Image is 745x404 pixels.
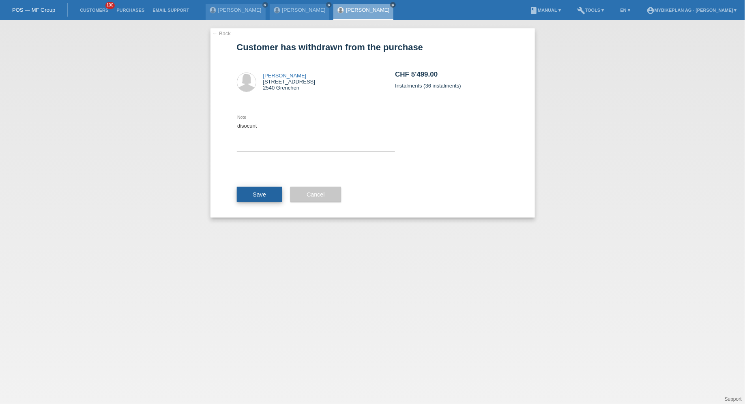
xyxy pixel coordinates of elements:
[326,2,332,8] a: close
[530,6,538,15] i: book
[12,7,55,13] a: POS — MF Group
[526,8,565,13] a: bookManual ▾
[725,396,742,402] a: Support
[290,187,341,202] button: Cancel
[573,8,608,13] a: buildTools ▾
[263,73,316,91] div: [STREET_ADDRESS] 2540 Grenchen
[327,3,331,7] i: close
[390,2,396,8] a: close
[76,8,112,13] a: Customers
[282,7,326,13] a: [PERSON_NAME]
[213,30,231,36] a: ← Back
[395,56,508,103] div: Instalments (36 instalments)
[395,71,508,83] h2: CHF 5'499.00
[616,8,634,13] a: EN ▾
[263,3,267,7] i: close
[642,8,741,13] a: account_circleMybikeplan AG - [PERSON_NAME] ▾
[346,7,389,13] a: [PERSON_NAME]
[391,3,395,7] i: close
[262,2,268,8] a: close
[646,6,655,15] i: account_circle
[263,73,307,79] a: [PERSON_NAME]
[237,187,283,202] button: Save
[237,42,509,52] h1: Customer has withdrawn from the purchase
[105,2,115,9] span: 100
[218,7,262,13] a: [PERSON_NAME]
[577,6,585,15] i: build
[148,8,193,13] a: Email Support
[307,191,325,198] span: Cancel
[253,191,266,198] span: Save
[112,8,148,13] a: Purchases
